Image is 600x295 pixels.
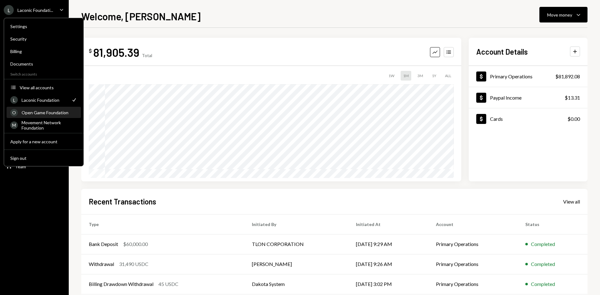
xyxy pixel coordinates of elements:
[442,71,454,81] div: ALL
[555,73,580,80] div: $81,892.08
[563,198,580,205] a: View all
[531,260,555,268] div: Completed
[89,196,156,207] h2: Recent Transactions
[539,7,587,22] button: Move money
[4,5,14,15] div: L
[348,274,428,294] td: [DATE] 3:02 PM
[429,71,439,81] div: 1Y
[428,234,518,254] td: Primary Operations
[10,109,18,116] div: O
[428,214,518,234] th: Account
[244,214,348,234] th: Initiated By
[348,254,428,274] td: [DATE] 9:26 AM
[10,155,77,161] div: Sign out
[469,87,587,108] a: Paypal Income$13.31
[244,274,348,294] td: Dakota System
[518,214,587,234] th: Status
[10,121,18,129] div: M
[93,45,139,59] div: 81,905.39
[7,21,81,32] a: Settings
[119,260,148,268] div: 31,490 USDC
[7,58,81,69] a: Documents
[490,116,503,122] div: Cards
[89,240,118,248] div: Bank Deposit
[401,71,411,81] div: 1M
[469,66,587,87] a: Primary Operations$81,892.08
[415,71,426,81] div: 3M
[244,234,348,254] td: TLON CORPORATION
[7,46,81,57] a: Billing
[10,61,77,66] div: Documents
[10,24,77,29] div: Settings
[89,48,92,54] div: $
[10,49,77,54] div: Billing
[348,234,428,254] td: [DATE] 9:29 AM
[490,73,532,79] div: Primary Operations
[567,115,580,123] div: $0.00
[490,95,522,101] div: Paypal Income
[81,214,244,234] th: Type
[7,136,81,147] button: Apply for a new account
[89,260,114,268] div: Withdrawal
[10,139,77,144] div: Apply for a new account
[531,280,555,288] div: Completed
[469,108,587,129] a: Cards$0.00
[22,120,77,130] div: Movement Network Foundation
[81,10,201,22] h1: Welcome, [PERSON_NAME]
[563,199,580,205] div: View all
[7,119,81,130] a: MMovement Network Foundation
[4,71,83,76] div: Switch accounts
[7,153,81,164] button: Sign out
[7,33,81,44] a: Security
[428,274,518,294] td: Primary Operations
[348,214,428,234] th: Initiated At
[4,161,65,172] a: Team
[547,12,572,18] div: Move money
[10,36,77,42] div: Security
[158,280,178,288] div: 45 USDC
[428,254,518,274] td: Primary Operations
[7,107,81,118] a: OOpen Game Foundation
[22,110,77,115] div: Open Game Foundation
[89,280,153,288] div: Billing Drawdown Withdrawal
[22,97,67,103] div: Laconic Foundation
[476,47,528,57] h2: Account Details
[565,94,580,101] div: $13.31
[10,96,18,104] div: L
[20,85,77,90] div: View all accounts
[123,240,148,248] div: $60,000.00
[15,164,26,169] div: Team
[386,71,397,81] div: 1W
[142,53,152,58] div: Total
[531,240,555,248] div: Completed
[244,254,348,274] td: [PERSON_NAME]
[7,82,81,93] button: View all accounts
[17,7,53,13] div: Laconic Foundati...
